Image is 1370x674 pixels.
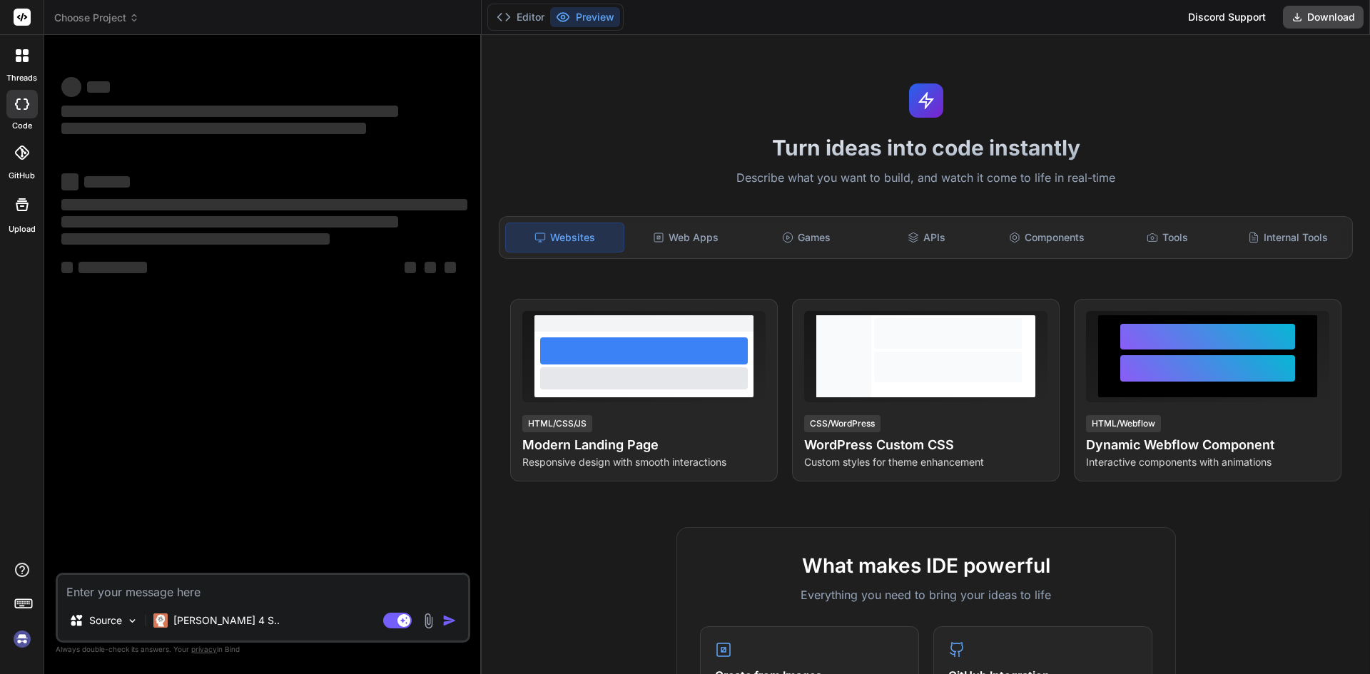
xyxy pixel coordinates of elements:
h4: Modern Landing Page [522,435,766,455]
p: Describe what you want to build, and watch it come to life in real-time [490,169,1361,188]
p: Responsive design with smooth interactions [522,455,766,469]
label: GitHub [9,170,35,182]
span: ‌ [61,233,330,245]
span: Choose Project [54,11,139,25]
div: Games [748,223,866,252]
span: ‌ [61,262,73,273]
div: Internal Tools [1229,223,1346,252]
p: Custom styles for theme enhancement [804,455,1047,469]
span: ‌ [78,262,147,273]
img: signin [10,627,34,651]
div: Components [988,223,1106,252]
p: Always double-check its answers. Your in Bind [56,643,470,656]
button: Editor [491,7,550,27]
div: Tools [1109,223,1227,252]
span: ‌ [425,262,436,273]
h4: WordPress Custom CSS [804,435,1047,455]
span: ‌ [445,262,456,273]
div: CSS/WordPress [804,415,881,432]
span: ‌ [61,77,81,97]
span: ‌ [61,199,467,210]
div: HTML/Webflow [1086,415,1161,432]
span: ‌ [405,262,416,273]
button: Download [1283,6,1364,29]
span: ‌ [61,106,398,117]
span: ‌ [61,123,366,134]
div: Websites [505,223,624,252]
p: [PERSON_NAME] 4 S.. [173,613,280,628]
button: Preview [550,7,620,27]
span: ‌ [87,81,110,93]
div: Discord Support [1179,6,1274,29]
img: icon [442,613,457,628]
span: ‌ [61,216,398,228]
p: Everything you need to bring your ideas to life [700,586,1152,603]
h2: What makes IDE powerful [700,551,1152,581]
p: Interactive components with animations [1086,455,1329,469]
label: code [12,120,32,132]
img: Pick Models [126,615,138,627]
h4: Dynamic Webflow Component [1086,435,1329,455]
span: ‌ [84,176,130,188]
img: Claude 4 Sonnet [153,613,168,628]
div: APIs [868,223,985,252]
img: attachment [420,613,437,629]
span: privacy [191,645,217,653]
div: HTML/CSS/JS [522,415,592,432]
div: Web Apps [627,223,745,252]
label: Upload [9,223,36,235]
h1: Turn ideas into code instantly [490,135,1361,160]
p: Source [89,613,122,628]
label: threads [6,72,37,84]
span: ‌ [61,173,78,190]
